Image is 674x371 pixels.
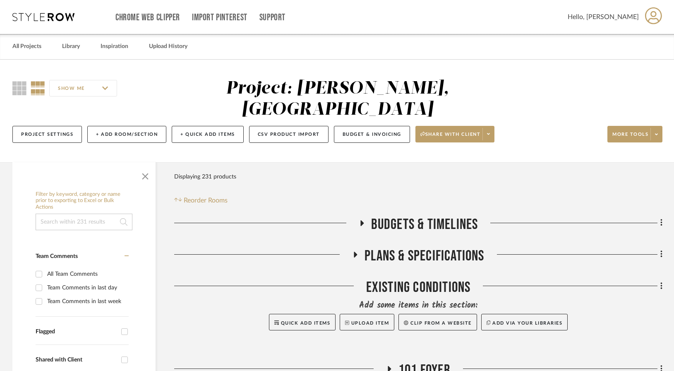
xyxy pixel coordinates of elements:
a: All Projects [12,41,41,52]
div: Team Comments in last week [47,295,127,308]
button: + Add Room/Section [87,126,166,143]
span: Share with client [420,131,481,144]
div: Displaying 231 products [174,169,236,185]
button: Add via your libraries [481,314,568,330]
span: Team Comments [36,253,78,259]
button: More tools [607,126,662,142]
span: Budgets & Timelines [371,216,478,234]
button: Budget & Invoicing [334,126,410,143]
button: Clip from a website [398,314,477,330]
div: Shared with Client [36,357,117,364]
span: More tools [612,131,648,144]
div: Add some items in this section: [174,300,662,311]
a: Library [62,41,80,52]
button: CSV Product Import [249,126,329,143]
button: Upload Item [340,314,394,330]
span: Hello, [PERSON_NAME] [568,12,639,22]
span: Plans & Specifications [365,247,484,265]
a: Chrome Web Clipper [115,14,180,21]
div: Team Comments in last day [47,281,127,294]
span: Quick Add Items [281,321,331,325]
button: Share with client [415,126,495,142]
h6: Filter by keyword, category or name prior to exporting to Excel or Bulk Actions [36,191,132,211]
a: Inspiration [101,41,128,52]
a: Upload History [149,41,187,52]
div: Flagged [36,328,117,335]
button: Reorder Rooms [174,195,228,205]
div: Project: [PERSON_NAME], [GEOGRAPHIC_DATA] [226,80,449,118]
button: + Quick Add Items [172,126,244,143]
button: Project Settings [12,126,82,143]
a: Support [259,14,285,21]
input: Search within 231 results [36,214,132,230]
button: Quick Add Items [269,314,336,330]
button: Close [137,166,154,183]
div: All Team Comments [47,267,127,281]
span: Reorder Rooms [184,195,228,205]
a: Import Pinterest [192,14,247,21]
